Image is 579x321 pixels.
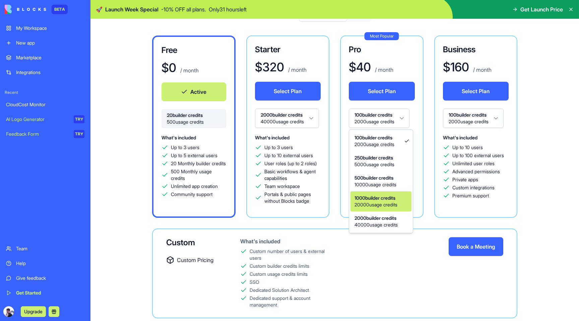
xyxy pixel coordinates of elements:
[355,141,394,148] span: 2000 usage credits
[74,130,84,138] div: TRY
[355,161,394,168] span: 5000 usage credits
[355,154,394,161] span: 250 builder credits
[355,221,398,228] span: 40000 usage credits
[74,115,84,123] div: TRY
[6,131,69,137] div: Feedback Form
[6,101,84,108] div: CloudCost Monitor
[6,116,69,123] div: AI Logo Generator
[355,215,398,221] span: 2000 builder credits
[355,195,397,201] span: 1000 builder credits
[355,175,396,181] span: 500 builder credits
[2,90,88,95] span: Recent
[355,201,397,208] span: 20000 usage credits
[355,181,396,188] span: 10000 usage credits
[355,134,394,141] span: 100 builder credits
